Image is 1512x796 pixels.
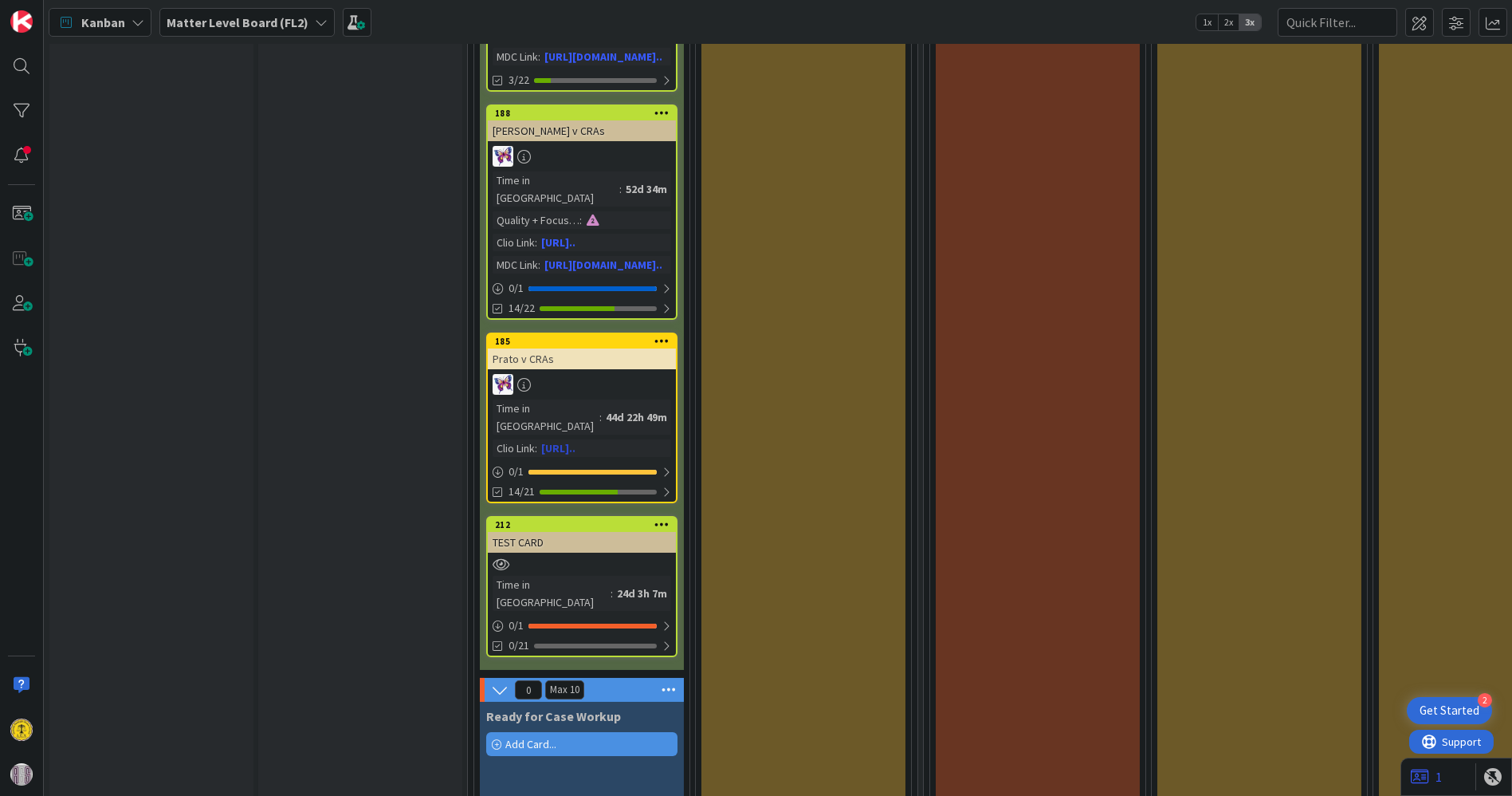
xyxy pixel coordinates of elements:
[493,576,611,611] div: Time in [GEOGRAPHIC_DATA]
[493,146,513,167] img: DB
[509,637,529,654] span: 0/21
[1420,703,1479,719] div: Get Started
[541,441,575,455] a: [URL]..
[1218,14,1239,30] span: 2x
[1278,8,1397,37] input: Quick Filter...
[544,258,662,272] a: [URL][DOMAIN_NAME]..
[509,463,524,480] span: 0 / 1
[538,256,540,274] span: :
[611,585,613,602] span: :
[579,211,582,229] span: :
[493,171,619,207] div: Time in [GEOGRAPHIC_DATA]
[1411,767,1442,786] a: 1
[493,439,535,457] div: Clio Link
[505,737,556,751] span: Add Card...
[10,763,33,786] img: avatar
[488,120,676,141] div: [PERSON_NAME] v CRAs
[619,180,622,198] span: :
[493,256,538,274] div: MDC Link
[488,278,676,298] div: 0/1
[541,235,575,250] a: [URL]..
[488,106,676,120] div: 188
[613,585,671,602] div: 24d 3h 7m
[535,234,537,251] span: :
[33,2,73,22] span: Support
[599,408,602,426] span: :
[493,234,535,251] div: Clio Link
[493,48,538,65] div: MDC Link
[1196,14,1218,30] span: 1x
[493,374,513,395] img: DB
[10,10,33,33] img: Visit kanbanzone.com
[602,408,671,426] div: 44d 22h 49m
[495,519,676,530] div: 212
[509,280,524,297] span: 0 / 1
[493,211,579,229] div: Quality + Focus Level
[509,483,535,500] span: 14/21
[495,336,676,347] div: 185
[515,680,542,699] span: 0
[81,13,125,32] span: Kanban
[622,180,671,198] div: 52d 34m
[488,374,676,395] div: DB
[486,516,677,657] a: 212TEST CARDTime in [GEOGRAPHIC_DATA]:24d 3h 7m0/10/21
[488,349,676,369] div: Prato v CRAs
[509,617,524,634] span: 0 / 1
[488,518,676,553] div: 212TEST CARD
[10,719,33,741] img: TG
[486,104,677,320] a: 188[PERSON_NAME] v CRAsDBTime in [GEOGRAPHIC_DATA]:52d 34mQuality + Focus Level:Clio Link:[URL].....
[1478,693,1492,707] div: 2
[488,334,676,349] div: 185
[488,616,676,636] div: 0/1
[495,108,676,119] div: 188
[493,400,599,435] div: Time in [GEOGRAPHIC_DATA]
[538,48,540,65] span: :
[1407,697,1492,724] div: Open Get Started checklist, remaining modules: 2
[509,300,535,317] span: 14/22
[486,333,677,503] a: 185Prato v CRAsDBTime in [GEOGRAPHIC_DATA]:44d 22h 49mClio Link:[URL]..0/114/21
[167,14,308,30] b: Matter Level Board (FL2)
[488,462,676,482] div: 0/1
[535,439,537,457] span: :
[509,72,529,89] span: 3/22
[488,146,676,167] div: DB
[488,334,676,369] div: 185Prato v CRAs
[544,49,662,64] a: [URL][DOMAIN_NAME]..
[1239,14,1261,30] span: 3x
[488,532,676,553] div: TEST CARD
[488,106,676,141] div: 188[PERSON_NAME] v CRAs
[486,708,621,724] span: Ready for Case Workup
[550,686,579,694] div: Max 10
[488,518,676,532] div: 212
